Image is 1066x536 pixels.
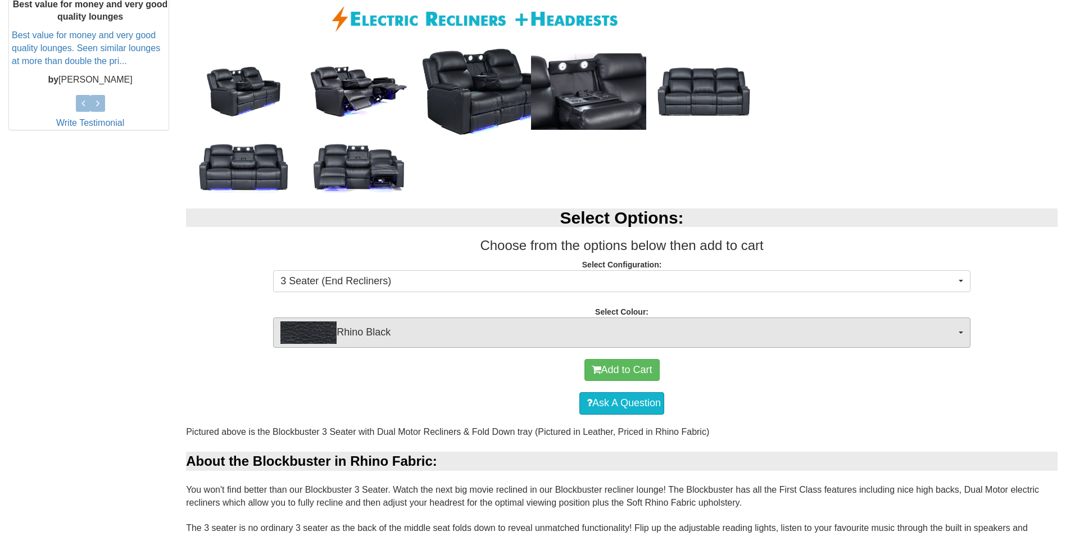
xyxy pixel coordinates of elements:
[273,270,970,293] button: 3 Seater (End Recliners)
[595,307,648,316] strong: Select Colour:
[579,392,664,415] a: Ask A Question
[280,274,956,289] span: 3 Seater (End Recliners)
[48,75,58,84] b: by
[12,31,160,66] a: Best value for money and very good quality lounges. Seen similar lounges at more than double the ...
[582,260,662,269] strong: Select Configuration:
[280,321,956,344] span: Rhino Black
[12,74,169,87] p: [PERSON_NAME]
[584,359,660,381] button: Add to Cart
[273,317,970,348] button: Rhino BlackRhino Black
[280,321,337,344] img: Rhino Black
[560,208,684,227] b: Select Options:
[186,452,1058,471] div: About the Blockbuster in Rhino Fabric:
[186,238,1058,253] h3: Choose from the options below then add to cart
[56,118,124,128] a: Write Testimonial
